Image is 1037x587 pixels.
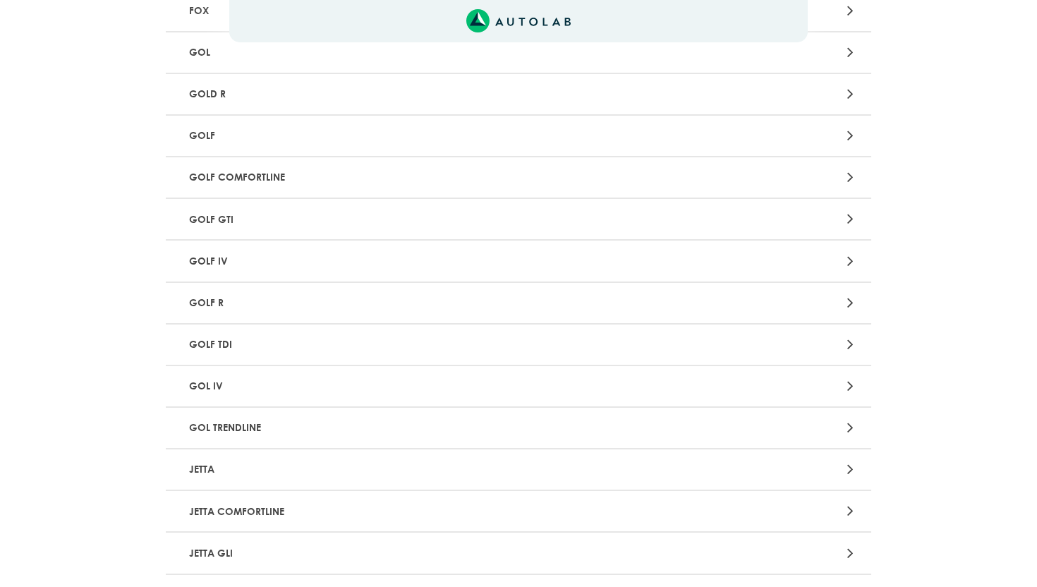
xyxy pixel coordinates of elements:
p: JETTA GLI [183,540,623,566]
p: JETTA [183,456,623,483]
a: Link al sitio de autolab [466,13,571,27]
p: GOL IV [183,373,623,399]
p: GOLF TDI [183,332,623,358]
p: GOL [183,40,623,66]
p: GOLF [183,123,623,149]
p: GOLF IV [183,248,623,274]
p: GOLD R [183,81,623,107]
p: JETTA COMFORTLINE [183,498,623,524]
p: GOL TRENDLINE [183,415,623,441]
p: GOLF R [183,290,623,316]
p: GOLF GTI [183,206,623,232]
p: GOLF COMFORTLINE [183,164,623,190]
